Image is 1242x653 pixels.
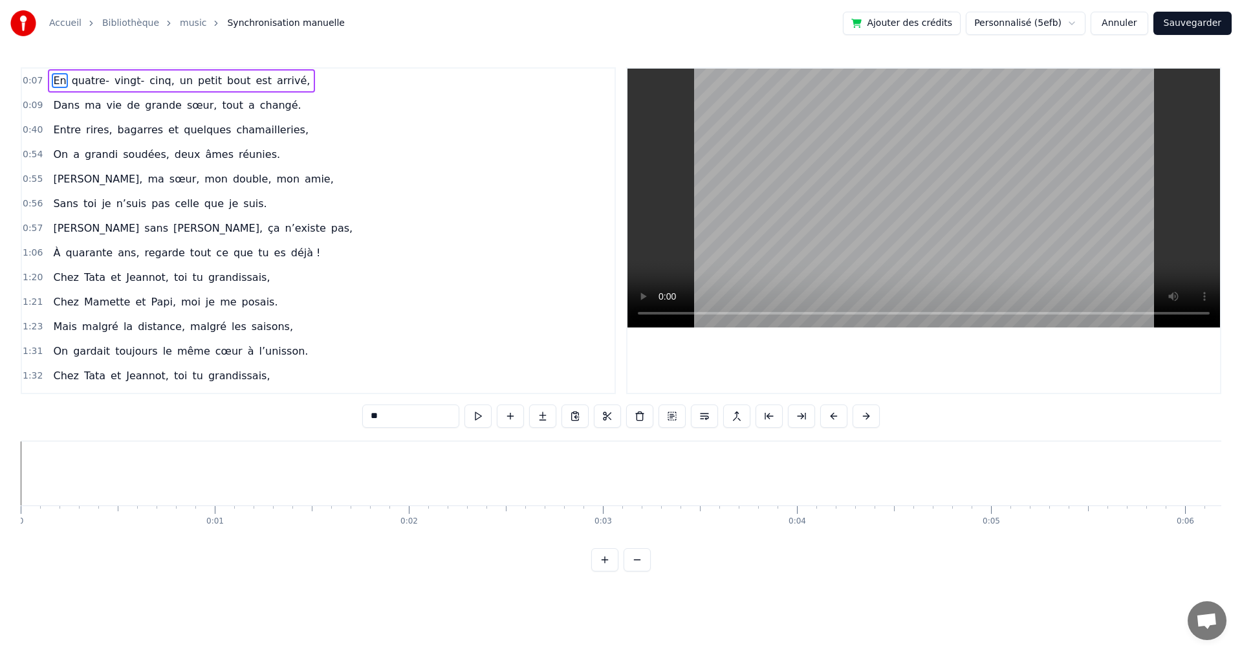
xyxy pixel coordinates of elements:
span: et [134,294,147,309]
span: réunies. [237,147,281,162]
span: Tata [83,270,107,285]
span: petit [197,73,223,88]
span: moi [180,294,202,309]
span: gardait [72,344,111,359]
span: grandissais, [207,270,272,285]
span: grandi [83,147,119,162]
span: et [109,270,122,285]
span: je [228,196,239,211]
span: soudées, [122,147,171,162]
span: amie, [303,172,335,186]
span: Chez [52,368,80,383]
span: déjà ! [290,245,322,260]
span: Chez [52,294,80,309]
span: 1:23 [23,320,43,333]
span: tout [189,245,212,260]
span: grandissais, [207,368,272,383]
span: [PERSON_NAME] [52,221,140,236]
span: arrivé, [276,73,312,88]
span: Chez [52,270,80,285]
span: 1:21 [23,296,43,309]
span: celle [173,196,200,211]
span: Tata [83,368,107,383]
span: toi [173,368,189,383]
span: 0:55 [23,173,43,186]
span: 1:20 [23,271,43,284]
span: est [254,73,272,88]
span: Synchronisation manuelle [227,17,345,30]
div: 0:03 [594,516,612,527]
span: Dans [52,98,81,113]
span: regarde [144,245,186,260]
span: 0:09 [23,99,43,112]
span: vingt- [113,73,146,88]
span: sœur, [186,98,219,113]
span: tu [191,368,204,383]
div: 0:02 [400,516,418,527]
span: un [179,73,194,88]
span: malgré [189,319,228,334]
span: 0:40 [23,124,43,137]
span: quelques [182,122,232,137]
span: On [52,147,69,162]
span: Entre [52,122,82,137]
span: même [176,344,212,359]
button: Annuler [1091,12,1148,35]
span: que [203,196,225,211]
span: [PERSON_NAME], [172,221,264,236]
button: Sauvegarder [1153,12,1232,35]
span: de [125,98,141,113]
a: music [180,17,206,30]
span: et [167,122,180,137]
span: me [219,294,237,309]
span: À [52,245,61,260]
span: mon [276,172,301,186]
span: es [273,245,287,260]
span: ma [146,172,165,186]
span: On [52,344,69,359]
span: pas [150,196,171,211]
span: quarante [64,245,114,260]
span: âmes [204,147,235,162]
span: chamailleries, [235,122,310,137]
span: Jeannot, [125,368,170,383]
span: toi [82,196,98,211]
span: je [100,196,112,211]
span: ce [215,245,230,260]
span: posais. [241,294,279,309]
span: la [122,319,134,334]
div: 0 [19,516,24,527]
span: 1:32 [23,370,43,382]
span: Mamette [83,294,131,309]
span: suis. [242,196,268,211]
span: tout [221,98,244,113]
span: bagarres [116,122,165,137]
span: l’unisson. [257,344,309,359]
span: Sans [52,196,79,211]
span: que [232,245,254,260]
span: 0:07 [23,74,43,87]
span: grande [144,98,183,113]
div: 0:01 [206,516,224,527]
span: 0:54 [23,148,43,161]
nav: breadcrumb [49,17,345,30]
span: quatre- [71,73,111,88]
span: double, [232,172,273,186]
button: Ajouter des crédits [843,12,961,35]
span: à [246,344,256,359]
span: pas, [330,221,354,236]
span: deux [173,147,202,162]
span: cinq, [148,73,176,88]
span: saisons, [250,319,294,334]
span: ans, [116,245,140,260]
span: a [72,147,81,162]
span: les [230,319,248,334]
span: malgré [81,319,120,334]
div: 0:04 [789,516,806,527]
span: ça [267,221,281,236]
span: Jeannot, [125,270,170,285]
img: youka [10,10,36,36]
span: ma [83,98,102,113]
span: toujours [114,344,159,359]
span: rires, [85,122,114,137]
